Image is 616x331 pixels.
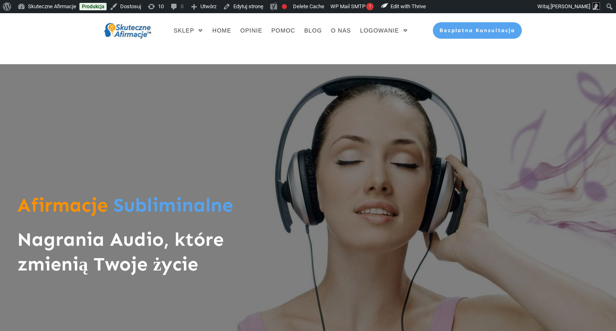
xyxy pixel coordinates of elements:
[282,4,287,9] div: Nie ustawiono frazy kluczowej
[331,25,351,36] a: O NAS
[433,22,522,39] a: Bezpłatna Konsultacja
[114,193,233,217] span: Subliminalne
[304,25,322,36] a: BLOG
[360,25,399,36] span: LOGOWANIE
[212,25,231,36] a: HOME
[174,25,194,36] span: SKLEP
[551,3,590,9] span: [PERSON_NAME]
[360,25,408,36] a: LOGOWANIE
[272,25,295,36] a: POMOC
[17,193,108,217] span: Afirmacje
[240,25,262,36] a: OPINIE
[366,3,374,10] span: !
[17,227,265,285] h1: Nagrania Audio, które zmienią Twoje życie
[79,3,107,10] a: Produkcja
[439,27,516,33] span: Bezpłatna Konsultacja
[174,25,203,36] a: SKLEP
